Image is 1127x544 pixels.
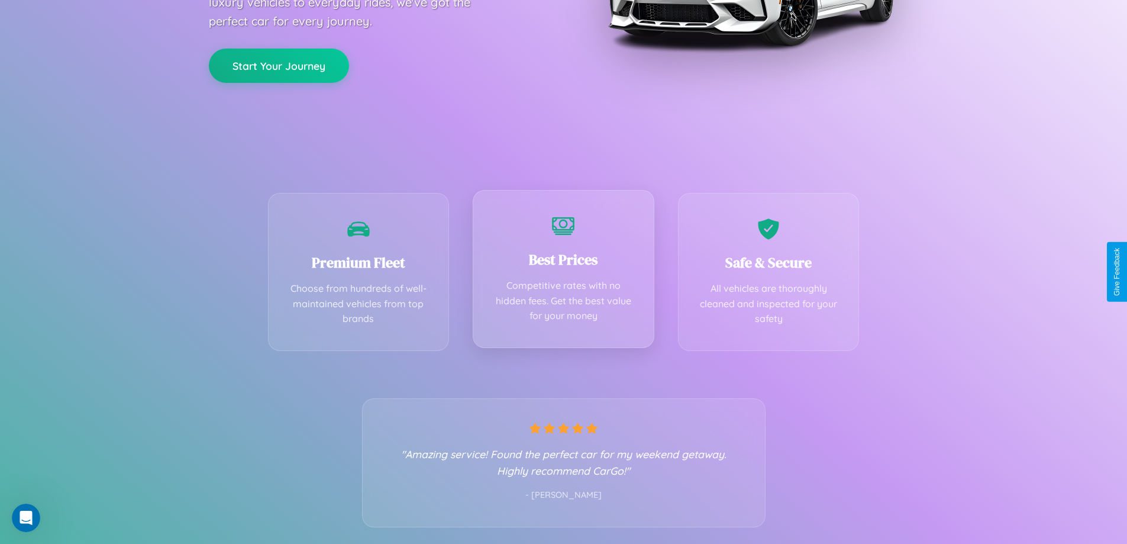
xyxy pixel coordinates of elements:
h3: Premium Fleet [286,253,431,272]
h3: Best Prices [491,250,636,269]
iframe: Intercom live chat [12,504,40,532]
button: Start Your Journey [209,49,349,83]
p: Choose from hundreds of well-maintained vehicles from top brands [286,281,431,327]
div: Give Feedback [1113,248,1121,296]
p: "Amazing service! Found the perfect car for my weekend getaway. Highly recommend CarGo!" [386,446,741,479]
p: - [PERSON_NAME] [386,488,741,503]
h3: Safe & Secure [696,253,841,272]
p: All vehicles are thoroughly cleaned and inspected for your safety [696,281,841,327]
p: Competitive rates with no hidden fees. Get the best value for your money [491,278,636,324]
